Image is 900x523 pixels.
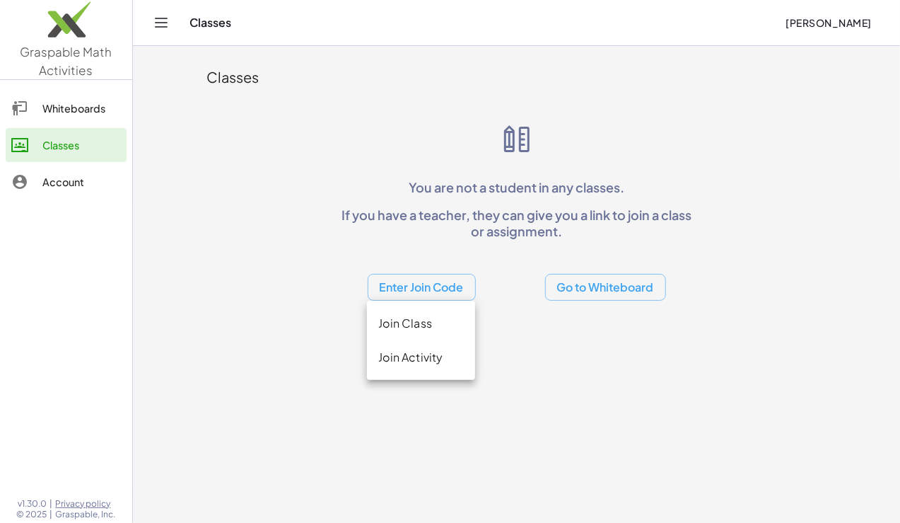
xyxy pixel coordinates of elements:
[774,10,883,35] button: [PERSON_NAME]
[378,349,464,366] div: Join Activity
[378,315,464,332] div: Join Class
[336,207,698,240] p: If you have a teacher, they can give you a link to join a class or assignment.
[6,165,127,199] a: Account
[785,16,872,29] span: [PERSON_NAME]
[368,274,476,301] button: Enter Join Code
[50,498,53,510] span: |
[42,100,121,117] div: Whiteboards
[42,137,121,154] div: Classes
[56,509,116,520] span: Graspable, Inc.
[545,274,666,301] button: Go to Whiteboard
[17,509,47,520] span: © 2025
[207,67,826,87] div: Classes
[21,44,112,78] span: Graspable Math Activities
[18,498,47,510] span: v1.30.0
[50,509,53,520] span: |
[6,91,127,125] a: Whiteboards
[42,173,121,190] div: Account
[150,11,173,34] button: Toggle navigation
[6,128,127,162] a: Classes
[336,179,698,195] p: You are not a student in any classes.
[56,498,116,510] a: Privacy policy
